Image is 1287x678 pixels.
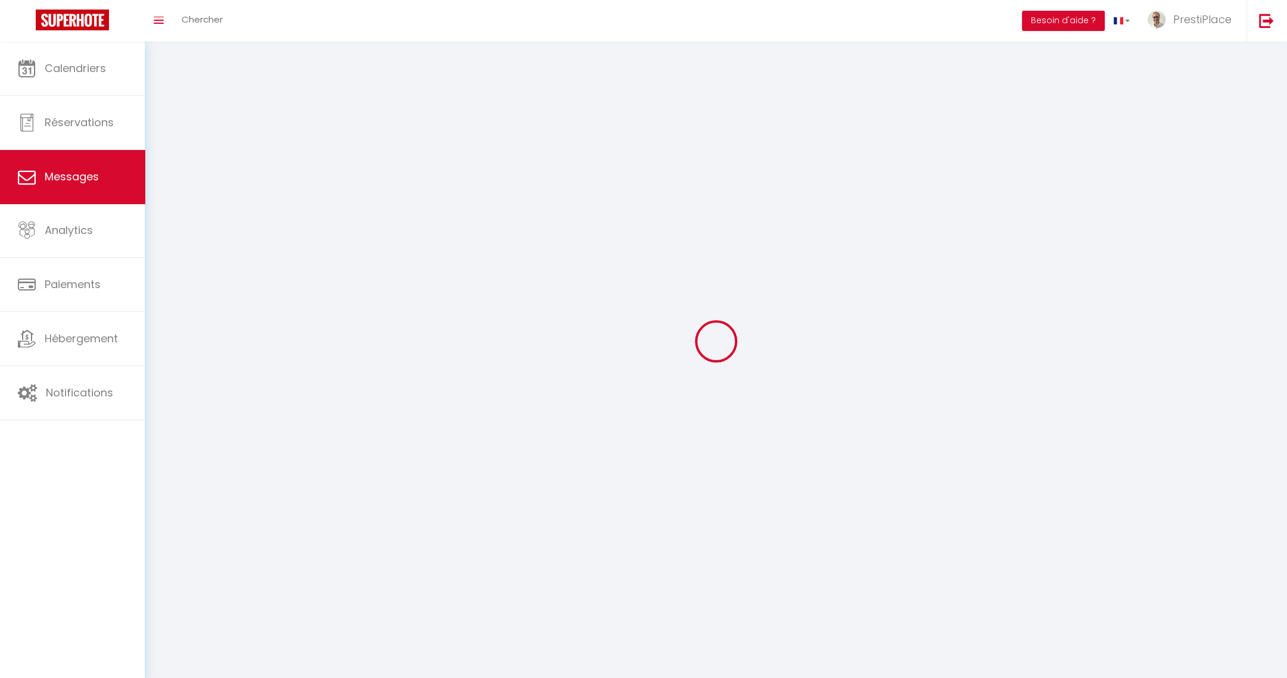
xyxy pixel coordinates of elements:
[46,385,113,400] span: Notifications
[182,13,223,26] span: Chercher
[45,169,99,184] span: Messages
[1148,11,1166,29] img: ...
[1173,12,1232,27] span: PrestiPlace
[45,223,93,238] span: Analytics
[36,10,109,30] img: Super Booking
[1022,11,1105,31] button: Besoin d'aide ?
[45,115,114,130] span: Réservations
[45,61,106,76] span: Calendriers
[45,277,101,292] span: Paiements
[45,331,118,346] span: Hébergement
[1259,13,1274,28] img: logout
